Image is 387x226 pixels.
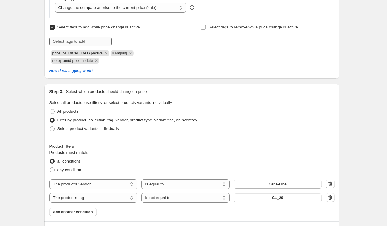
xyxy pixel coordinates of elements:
button: Remove Kampanj [128,50,133,56]
span: Select tags to add while price change is active [57,25,140,29]
p: Select which products should change in price [66,89,147,95]
span: Cane-Line [269,182,287,187]
button: Add another condition [49,208,97,216]
span: Select product variants individually [57,126,119,131]
button: Remove no-pyramid-price-update [93,58,99,63]
button: CL_20 [234,193,322,202]
span: Kampanj [112,51,127,55]
h2: Step 3. [49,89,64,95]
span: Filter by product, collection, tag, vendor, product type, variant title, or inventory [57,118,197,122]
button: Cane-Line [234,180,322,189]
span: All products [57,109,79,114]
a: How does tagging work? [49,68,93,73]
div: help [189,4,195,11]
div: Product filters [49,143,335,150]
span: CL_20 [272,195,283,200]
span: Select all products, use filters, or select products variants individually [49,100,172,105]
span: price-change-job-active [52,51,103,55]
span: all conditions [57,159,81,163]
button: Remove price-change-job-active [103,50,109,56]
span: no-pyramid-price-update [52,59,93,63]
span: Add another condition [53,210,93,215]
input: Select tags to add [49,37,112,46]
span: Products must match: [49,150,89,155]
span: Select tags to remove while price change is active [208,25,298,29]
span: any condition [57,167,81,172]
